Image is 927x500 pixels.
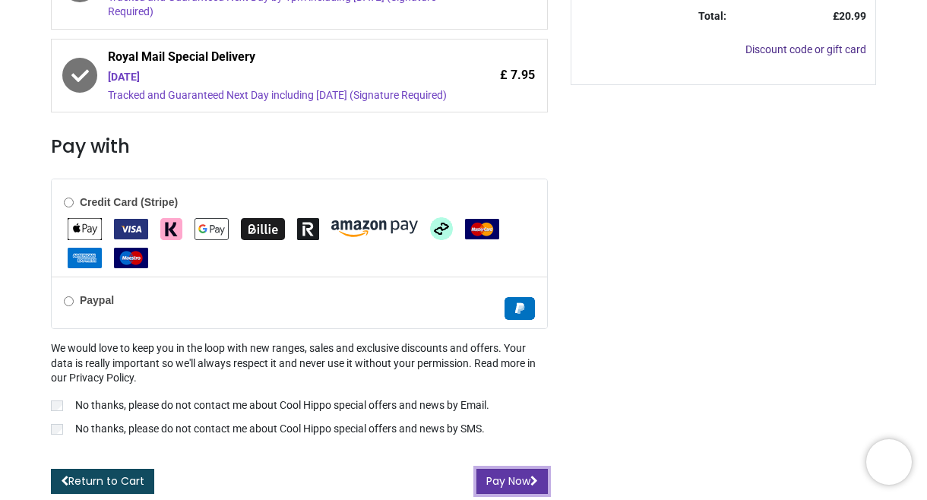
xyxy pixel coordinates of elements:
[51,134,548,160] h3: Pay with
[68,248,102,268] img: American Express
[51,400,63,411] input: No thanks, please do not contact me about Cool Hippo special offers and news by Email.
[505,297,535,320] img: Paypal
[331,220,418,237] img: Amazon Pay
[114,222,148,234] span: VISA
[68,222,102,234] span: Apple Pay
[500,67,535,84] span: £ 7.95
[51,469,154,495] a: Return to Cart
[160,222,182,234] span: Klarna
[505,302,535,314] span: Paypal
[80,294,114,306] b: Paypal
[745,43,866,55] a: Discount code or gift card
[833,10,866,22] strong: £
[75,422,485,437] p: No thanks, please do not contact me about Cool Hippo special offers and news by SMS.
[476,469,548,495] button: Pay Now
[80,196,178,208] b: Credit Card (Stripe)
[866,439,912,485] iframe: Brevo live chat
[51,424,63,435] input: No thanks, please do not contact me about Cool Hippo special offers and news by SMS.
[114,248,148,268] img: Maestro
[160,218,182,240] img: Klarna
[465,219,499,239] img: MasterCard
[430,222,453,234] span: Afterpay Clearpay
[108,88,450,103] div: Tracked and Guaranteed Next Day including [DATE] (Signature Required)
[241,218,285,240] img: Billie
[297,218,319,240] img: Revolut Pay
[297,222,319,234] span: Revolut Pay
[64,198,74,207] input: Credit Card (Stripe)
[430,217,453,240] img: Afterpay Clearpay
[108,49,450,70] span: Royal Mail Special Delivery
[75,398,489,413] p: No thanks, please do not contact me about Cool Hippo special offers and news by Email.
[331,222,418,234] span: Amazon Pay
[68,251,102,263] span: American Express
[839,10,866,22] span: 20.99
[195,218,229,240] img: Google Pay
[465,222,499,234] span: MasterCard
[241,222,285,234] span: Billie
[64,296,74,306] input: Paypal
[698,10,726,22] strong: Total:
[114,251,148,263] span: Maestro
[68,218,102,240] img: Apple Pay
[51,341,548,440] div: We would love to keep you in the loop with new ranges, sales and exclusive discounts and offers. ...
[195,222,229,234] span: Google Pay
[108,70,450,85] div: [DATE]
[114,219,148,239] img: VISA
